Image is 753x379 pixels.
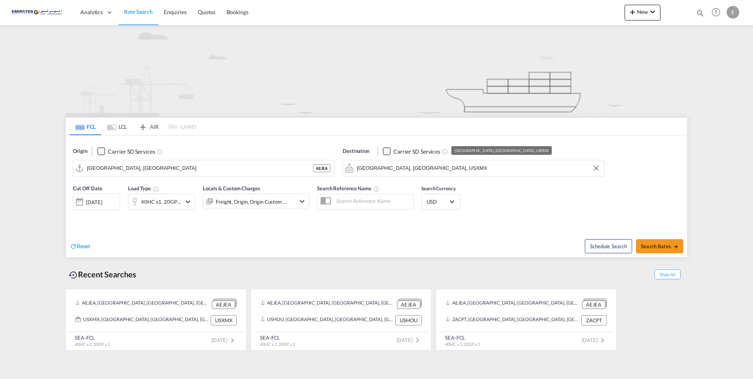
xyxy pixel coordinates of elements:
[436,289,617,351] recent-search-card: AEJEA, [GEOGRAPHIC_DATA], [GEOGRAPHIC_DATA], [GEOGRAPHIC_DATA], [GEOGRAPHIC_DATA] AEJEAZACPT, [GE...
[585,239,632,253] button: Note: By default Schedule search will only considerorigin ports, destination ports and cut off da...
[655,269,681,279] span: Show All
[153,186,159,192] md-icon: Select multiple loads to view rates
[357,162,600,174] input: Search by Port
[427,198,449,205] span: USD
[445,334,480,341] div: SEA-FCL
[65,289,247,351] recent-search-card: AEJEA, [GEOGRAPHIC_DATA], [GEOGRAPHIC_DATA], [GEOGRAPHIC_DATA], [GEOGRAPHIC_DATA] AEJEAUSXMX, [GE...
[343,160,604,176] md-input-container: Savannah, NY, USXMX
[628,7,637,17] md-icon: icon-plus 400-fg
[211,337,237,343] span: [DATE]
[383,147,440,156] md-checkbox: Checkbox No Ink
[87,162,313,174] input: Search by Port
[212,301,235,309] div: AEJEA
[86,199,102,206] div: [DATE]
[65,25,688,117] img: new-FCL.png
[128,194,195,210] div: 40HC x1 20GP x1icon-chevron-down
[124,8,153,15] span: Rate Search
[260,315,393,325] div: USHOU, Houston, TX, United States, North America, Americas
[727,6,739,19] div: E
[250,289,432,351] recent-search-card: AEJEA, [GEOGRAPHIC_DATA], [GEOGRAPHIC_DATA], [GEOGRAPHIC_DATA], [GEOGRAPHIC_DATA] AEJEAUSHOU, [GE...
[709,6,723,19] span: Help
[332,195,413,207] input: Search Reference Name
[70,118,196,135] md-pagination-wrapper: Use the left and right arrow keys to navigate between tabs
[133,118,164,135] md-tab-item: AIR
[203,185,260,191] span: Locals & Custom Charges
[228,336,237,345] md-icon: icon-chevron-right
[77,243,90,249] span: Reset
[226,9,249,15] span: Bookings
[696,9,705,20] div: icon-magnify
[628,9,657,15] span: New
[426,196,456,207] md-select: Select Currency: $ USDUnited States Dollar
[70,242,90,251] div: icon-refreshReset
[397,337,422,343] span: [DATE]
[211,315,237,325] div: USXMX
[75,342,110,347] span: 40HC x 1, 20GP x 1
[260,299,395,308] div: AEJEA, Jebel Ali, United Arab Emirates, Middle East, Middle East
[648,7,657,17] md-icon: icon-chevron-down
[260,342,295,347] span: 40HC x 1, 20GP x 1
[260,334,295,341] div: SEA-FCL
[413,336,422,345] md-icon: icon-chevron-right
[445,342,480,347] span: 40HC x 1, 20GP x 1
[164,9,187,15] span: Enquiries
[12,4,65,21] img: c67187802a5a11ec94275b5db69a26e6.png
[66,136,687,257] div: Origin Checkbox No InkUnchecked: Search for CY (Container Yard) services for all selected carrier...
[393,148,440,156] div: Carrier SD Services
[69,270,78,280] md-icon: icon-backup-restore
[582,301,605,309] div: AEJEA
[343,147,369,155] span: Destination
[709,6,727,20] div: Help
[297,197,307,206] md-icon: icon-chevron-down
[128,185,159,191] span: Load Type
[70,243,77,250] md-icon: icon-refresh
[70,118,101,135] md-tab-item: FCL
[397,301,420,309] div: AEJEA
[73,185,102,191] span: Cut Off Date
[317,185,380,191] span: Search Reference Name
[73,209,79,220] md-datepicker: Select
[454,146,549,155] div: [GEOGRAPHIC_DATA], [GEOGRAPHIC_DATA], USXMX
[73,193,120,210] div: [DATE]
[641,243,679,249] span: Search Rates
[421,186,456,191] span: Search Currency
[673,244,679,249] md-icon: icon-arrow-right
[395,315,422,325] div: USHOU
[216,196,287,207] div: Freight Origin Origin Custom Destination Destination Custom Factory Stuffing
[313,164,330,172] div: AEJEA
[590,162,602,174] button: Clear Input
[80,8,103,16] span: Analytics
[636,239,683,253] button: Search Ratesicon-arrow-right
[73,147,87,155] span: Origin
[97,147,155,156] md-checkbox: Checkbox No Ink
[445,299,580,308] div: AEJEA, Jebel Ali, United Arab Emirates, Middle East, Middle East
[581,315,607,325] div: ZACPT
[75,315,209,325] div: USXMX, Savannah, NY, United States, North America, Americas
[582,337,607,343] span: [DATE]
[75,299,210,308] div: AEJEA, Jebel Ali, United Arab Emirates, Middle East, Middle East
[183,197,193,206] md-icon: icon-chevron-down
[442,149,448,155] md-icon: Unchecked: Search for CY (Container Yard) services for all selected carriers.Checked : Search for...
[75,334,110,341] div: SEA-FCL
[598,336,607,345] md-icon: icon-chevron-right
[73,160,334,176] md-input-container: Jebel Ali, AEJEA
[65,266,139,283] div: Recent Searches
[141,196,181,207] div: 40HC x1 20GP x1
[157,149,163,155] md-icon: Unchecked: Search for CY (Container Yard) services for all selected carriers.Checked : Search for...
[445,315,579,325] div: ZACPT, Cape Town, South Africa, Southern Africa, Africa
[373,186,380,192] md-icon: Your search will be saved by the below given name
[138,122,148,128] md-icon: icon-airplane
[625,5,660,20] button: icon-plus 400-fgNewicon-chevron-down
[696,9,705,17] md-icon: icon-magnify
[108,148,155,156] div: Carrier SD Services
[101,118,133,135] md-tab-item: LCL
[203,193,309,209] div: Freight Origin Origin Custom Destination Destination Custom Factory Stuffingicon-chevron-down
[198,9,215,15] span: Quotes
